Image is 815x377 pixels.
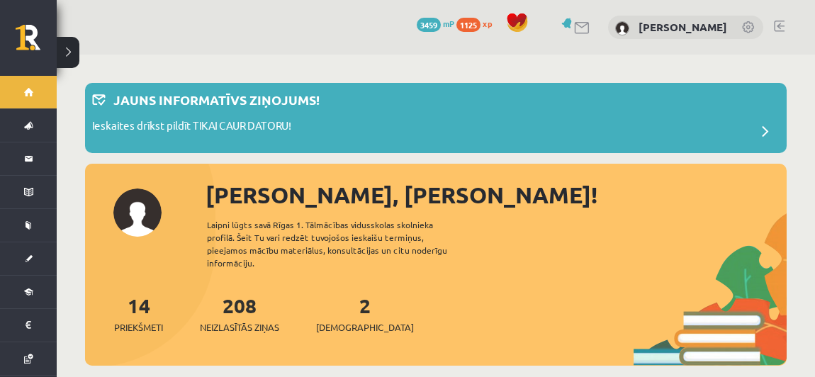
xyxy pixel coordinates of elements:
[92,90,780,146] a: Jauns informatīvs ziņojums! Ieskaites drīkst pildīt TIKAI CAUR DATORU!
[206,178,787,212] div: [PERSON_NAME], [PERSON_NAME]!
[16,25,57,60] a: Rīgas 1. Tālmācības vidusskola
[456,18,480,32] span: 1125
[113,90,320,109] p: Jauns informatīvs ziņojums!
[316,320,414,334] span: [DEMOGRAPHIC_DATA]
[114,293,163,334] a: 14Priekšmeti
[207,218,472,269] div: Laipni lūgts savā Rīgas 1. Tālmācības vidusskolas skolnieka profilā. Šeit Tu vari redzēt tuvojošo...
[615,21,629,35] img: Kjāra Paula Želubovska
[483,18,492,29] span: xp
[316,293,414,334] a: 2[DEMOGRAPHIC_DATA]
[200,320,279,334] span: Neizlasītās ziņas
[92,118,291,137] p: Ieskaites drīkst pildīt TIKAI CAUR DATORU!
[114,320,163,334] span: Priekšmeti
[639,20,727,34] a: [PERSON_NAME]
[200,293,279,334] a: 208Neizlasītās ziņas
[443,18,454,29] span: mP
[456,18,499,29] a: 1125 xp
[417,18,441,32] span: 3459
[417,18,454,29] a: 3459 mP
